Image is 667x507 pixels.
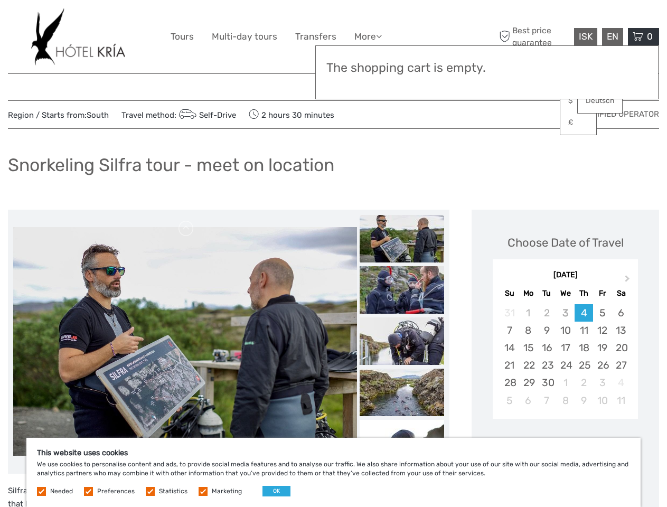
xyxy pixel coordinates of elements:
span: 0 [645,31,654,42]
div: Choose Monday, September 15th, 2025 [519,339,538,356]
div: Choose Saturday, September 13th, 2025 [612,322,630,339]
div: Choose Saturday, September 6th, 2025 [612,304,630,322]
span: ISK [579,31,593,42]
div: Th [575,286,593,301]
a: Transfers [295,29,336,44]
div: Choose Friday, October 3rd, 2025 [593,374,612,391]
a: More [354,29,382,44]
div: Choose Thursday, October 9th, 2025 [575,392,593,409]
img: e613c71ad6664b0bb15af262c1c92493_slider_thumbnail.jpeg [360,215,444,262]
div: Not available Monday, September 1st, 2025 [519,304,538,322]
span: Best price guarantee [496,25,571,48]
div: We use cookies to personalise content and ads, to provide social media features and to analyse ou... [26,438,641,507]
div: Choose Friday, October 10th, 2025 [593,392,612,409]
div: Su [500,286,519,301]
div: Choose Sunday, September 21st, 2025 [500,356,519,374]
div: Choose Thursday, September 11th, 2025 [575,322,593,339]
div: Choose Wednesday, September 10th, 2025 [556,322,575,339]
img: f2375cbcd4814b30bd7e73e31d4e48f9_slider_thumbnail.jpeg [360,317,444,365]
div: Choose Monday, September 22nd, 2025 [519,356,538,374]
a: $ [560,91,596,110]
div: Choose Tuesday, September 16th, 2025 [538,339,556,356]
div: Choose Tuesday, October 7th, 2025 [538,392,556,409]
button: Open LiveChat chat widget [121,16,134,29]
div: Not available Tuesday, September 2nd, 2025 [538,304,556,322]
h5: This website uses cookies [37,448,630,457]
div: Choose Thursday, September 18th, 2025 [575,339,593,356]
div: Choose Thursday, September 4th, 2025 [575,304,593,322]
a: Self-Drive [176,110,236,120]
button: OK [262,486,290,496]
h3: The shopping cart is empty. [326,61,647,76]
div: Choose Friday, September 12th, 2025 [593,322,612,339]
div: Choose Friday, September 5th, 2025 [593,304,612,322]
div: Choose Saturday, September 20th, 2025 [612,339,630,356]
div: Sa [612,286,630,301]
h1: Snorkeling Silfra tour - meet on location [8,154,334,176]
a: Deutsch [578,91,622,110]
div: Choose Saturday, October 11th, 2025 [612,392,630,409]
div: Fr [593,286,612,301]
div: month 2025-09 [496,304,634,409]
div: Choose Tuesday, September 23rd, 2025 [538,356,556,374]
div: Choose Sunday, September 7th, 2025 [500,322,519,339]
div: Choose Thursday, September 25th, 2025 [575,356,593,374]
div: Choose Wednesday, October 8th, 2025 [556,392,575,409]
div: Choose Friday, September 26th, 2025 [593,356,612,374]
img: 532-e91e591f-ac1d-45f7-9962-d0f146f45aa0_logo_big.jpg [31,8,125,65]
div: EN [602,28,623,45]
img: 82642511cd324f1fa4a707e2c7ba1629_slider_thumbnail.jpeg [360,420,444,467]
div: Choose Sunday, October 5th, 2025 [500,392,519,409]
div: Choose Monday, October 6th, 2025 [519,392,538,409]
img: 3a360eee6dbe45038e135f41fb652fd7_slider_thumbnail.jpeg [360,266,444,314]
div: [DATE] [493,270,638,281]
label: Needed [50,487,73,496]
div: Choose Wednesday, September 24th, 2025 [556,356,575,374]
a: Tours [171,29,194,44]
a: £ [560,113,596,132]
span: Verified Operator [582,109,659,120]
div: Choose Monday, September 29th, 2025 [519,374,538,391]
div: Choose Tuesday, September 9th, 2025 [538,322,556,339]
div: Choose Monday, September 8th, 2025 [519,322,538,339]
a: South [87,110,109,120]
div: Not available Sunday, August 31st, 2025 [500,304,519,322]
div: Choose Sunday, September 14th, 2025 [500,339,519,356]
div: Choose Saturday, September 27th, 2025 [612,356,630,374]
img: e613c71ad6664b0bb15af262c1c92493_main_slider.jpeg [13,227,357,456]
div: Choose Sunday, September 28th, 2025 [500,374,519,391]
a: Multi-day tours [212,29,277,44]
div: Choose Tuesday, September 30th, 2025 [538,374,556,391]
label: Marketing [212,487,242,496]
img: 203b115c78464119b1c4775ef62dbbe8_slider_thumbnail.jpeg [360,369,444,416]
div: Not available Saturday, October 4th, 2025 [612,374,630,391]
div: We [556,286,575,301]
span: 2 hours 30 minutes [249,107,334,122]
span: Region / Starts from: [8,110,109,121]
button: Next Month [620,273,637,289]
label: Statistics [159,487,187,496]
div: Not available Wednesday, September 3rd, 2025 [556,304,575,322]
div: Tu [538,286,556,301]
div: Mo [519,286,538,301]
div: Choose Wednesday, October 1st, 2025 [556,374,575,391]
div: Choose Friday, September 19th, 2025 [593,339,612,356]
span: Travel method: [121,107,236,122]
div: Choose Thursday, October 2nd, 2025 [575,374,593,391]
label: Preferences [97,487,135,496]
div: Choose Wednesday, September 17th, 2025 [556,339,575,356]
p: We're away right now. Please check back later! [15,18,119,27]
div: Choose Date of Travel [508,234,624,251]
